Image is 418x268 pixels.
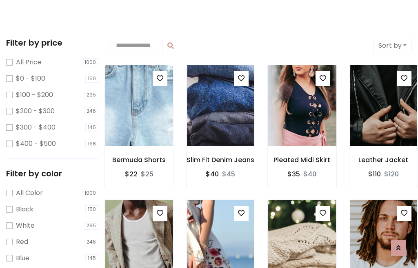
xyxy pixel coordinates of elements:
[85,254,98,262] span: 145
[16,123,56,132] label: $300 - $400
[16,90,53,100] label: $100 - $200
[16,204,33,214] label: Black
[206,170,219,178] h6: $40
[105,156,173,164] h6: Bermuda Shorts
[16,237,28,247] label: Red
[85,123,98,132] span: 145
[222,169,235,179] del: $45
[368,170,381,178] h6: $110
[268,156,336,164] h6: Pleated Midi Skirt
[16,253,29,263] label: Blue
[16,221,35,231] label: White
[16,188,43,198] label: All Color
[82,58,98,66] span: 1000
[125,170,138,178] h6: $22
[6,169,98,178] h5: Filter by color
[373,38,412,53] button: Sort by
[84,222,98,230] span: 295
[384,169,399,179] del: $120
[141,169,153,179] del: $25
[16,106,55,116] label: $200 - $300
[303,169,316,179] del: $40
[349,156,418,164] h6: Leather Jacket
[16,57,42,67] label: All Price
[82,189,98,197] span: 1000
[6,38,98,48] h5: Filter by price
[85,140,98,148] span: 168
[287,170,300,178] h6: $35
[84,91,98,99] span: 295
[84,238,98,246] span: 246
[187,156,255,164] h6: Slim Fit Denim Jeans
[16,139,56,149] label: $400 - $500
[85,75,98,83] span: 150
[85,205,98,213] span: 150
[16,74,45,83] label: $0 - $100
[84,107,98,115] span: 246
